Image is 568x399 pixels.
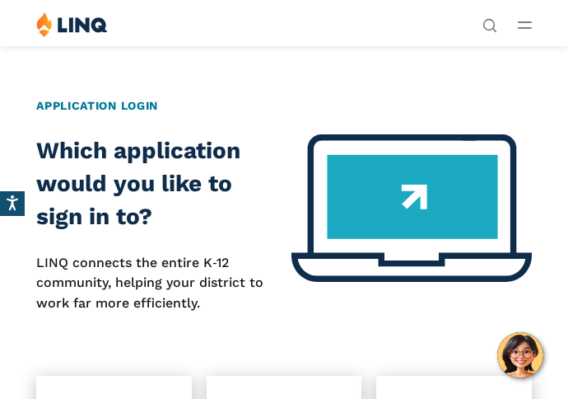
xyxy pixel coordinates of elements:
h2: Which application would you like to sign in to? [36,134,277,232]
button: Open Main Menu [518,16,532,34]
h2: Application Login [36,97,532,115]
p: LINQ connects the entire K‑12 community, helping your district to work far more efficiently. [36,253,277,313]
img: LINQ | K‑12 Software [36,12,108,37]
nav: Utility Navigation [482,12,497,31]
button: Hello, have a question? Let’s chat. [497,332,543,378]
button: Open Search Bar [482,16,497,31]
